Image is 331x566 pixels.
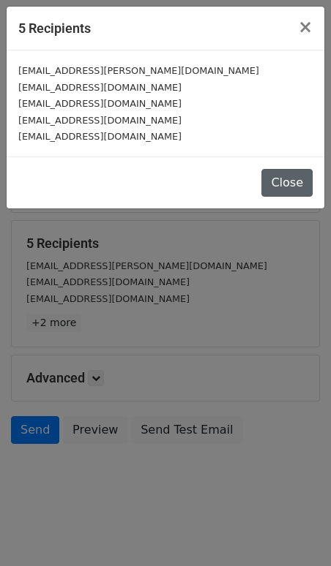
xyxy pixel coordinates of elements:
button: Close [261,169,313,197]
small: [EMAIL_ADDRESS][DOMAIN_NAME] [18,115,182,126]
small: [EMAIL_ADDRESS][DOMAIN_NAME] [18,131,182,142]
small: [EMAIL_ADDRESS][DOMAIN_NAME] [18,98,182,109]
iframe: Chat Widget [258,496,331,566]
button: Close [286,7,324,48]
small: [EMAIL_ADDRESS][DOMAIN_NAME] [18,82,182,93]
h5: 5 Recipients [18,18,91,38]
span: × [298,17,313,37]
small: [EMAIL_ADDRESS][PERSON_NAME][DOMAIN_NAME] [18,65,259,76]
